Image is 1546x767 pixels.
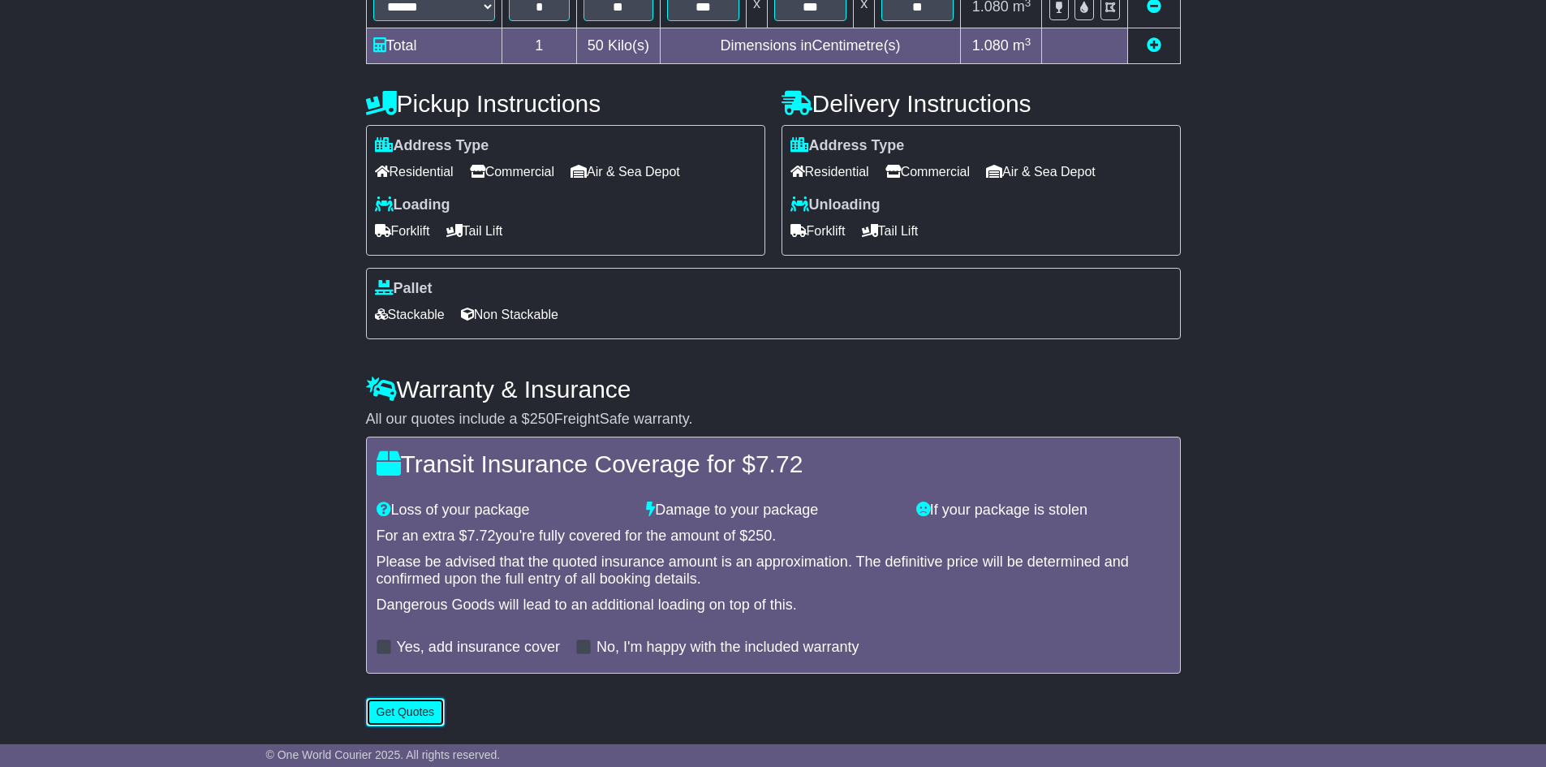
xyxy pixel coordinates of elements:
span: © One World Courier 2025. All rights reserved. [266,748,501,761]
button: Get Quotes [366,698,446,726]
span: Residential [375,159,454,184]
span: Commercial [470,159,554,184]
span: 250 [747,528,772,544]
span: 250 [530,411,554,427]
h4: Transit Insurance Coverage for $ [377,450,1170,477]
span: Commercial [885,159,970,184]
div: For an extra $ you're fully covered for the amount of $ . [377,528,1170,545]
span: Stackable [375,302,445,327]
span: Tail Lift [446,218,503,243]
span: Forklift [790,218,846,243]
span: 7.72 [756,450,803,477]
td: Kilo(s) [577,28,661,64]
label: Loading [375,196,450,214]
span: Air & Sea Depot [986,159,1096,184]
span: Tail Lift [862,218,919,243]
h4: Pickup Instructions [366,90,765,117]
span: Forklift [375,218,430,243]
label: No, I'm happy with the included warranty [596,639,859,657]
div: Dangerous Goods will lead to an additional loading on top of this. [377,597,1170,614]
div: Damage to your package [638,502,908,519]
span: Residential [790,159,869,184]
label: Address Type [375,137,489,155]
div: Please be advised that the quoted insurance amount is an approximation. The definitive price will... [377,554,1170,588]
td: Dimensions in Centimetre(s) [660,28,961,64]
span: Non Stackable [461,302,558,327]
a: Add new item [1147,37,1161,54]
label: Pallet [375,280,433,298]
span: 7.72 [467,528,496,544]
td: Total [366,28,502,64]
label: Yes, add insurance cover [397,639,560,657]
span: m [1013,37,1031,54]
div: All our quotes include a $ FreightSafe warranty. [366,411,1181,429]
span: Air & Sea Depot [571,159,680,184]
label: Unloading [790,196,881,214]
label: Address Type [790,137,905,155]
td: 1 [502,28,577,64]
div: If your package is stolen [908,502,1178,519]
span: 50 [588,37,604,54]
span: 1.080 [972,37,1009,54]
sup: 3 [1025,36,1031,48]
div: Loss of your package [368,502,639,519]
h4: Delivery Instructions [782,90,1181,117]
h4: Warranty & Insurance [366,376,1181,403]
